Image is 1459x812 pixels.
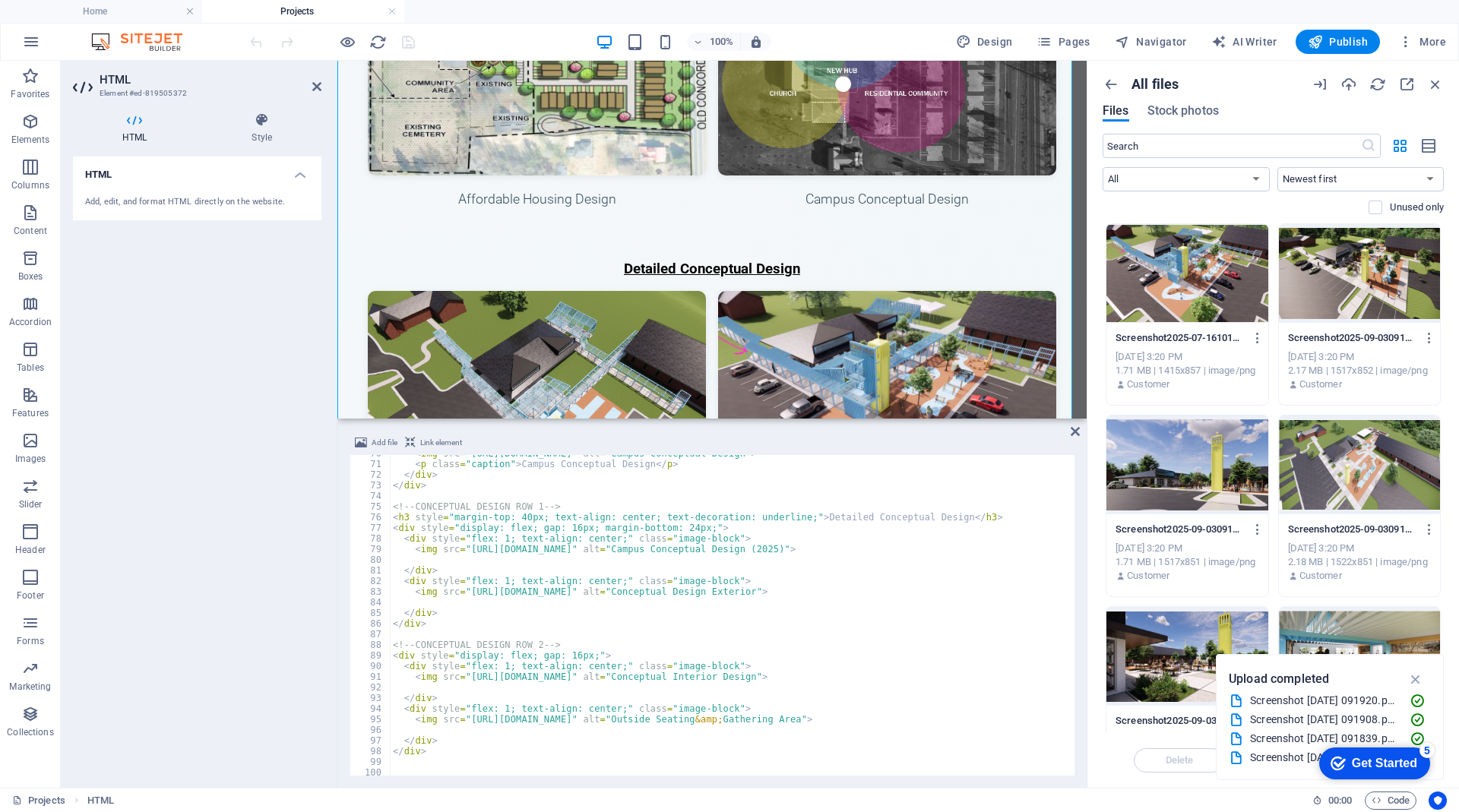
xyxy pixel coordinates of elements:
h4: Projects [202,3,404,20]
div: 94 [350,703,391,714]
div: Screenshot [DATE] 091839.png [1250,730,1397,747]
span: Code [1372,791,1410,810]
h4: HTML [73,156,321,184]
div: 90 [350,661,391,671]
p: Screenshot2025-09-03091839-bhOwv2T3TD63PSGrGJwZyw.png [1116,714,1245,728]
input: Search [1103,134,1361,158]
div: 74 [350,491,391,501]
button: Pages [1030,30,1096,54]
span: Pages [1036,34,1090,49]
div: 82 [350,576,391,586]
button: Link element [403,434,464,452]
span: 00 00 [1328,791,1352,810]
nav: breadcrumb [87,791,114,810]
p: Upload completed [1229,669,1329,689]
span: Navigator [1115,34,1187,49]
p: Images [15,453,46,465]
div: Get Started 5 items remaining, 0% complete [12,8,123,39]
div: 93 [350,693,391,703]
i: Maximize [1398,76,1415,93]
span: Design [956,34,1013,49]
div: 2.18 MB | 1522x851 | image/png [1288,555,1432,569]
div: 98 [350,746,391,757]
i: Reload [1369,76,1386,93]
div: 97 [350,735,391,746]
div: [DATE] 3:20 PM [1288,542,1432,555]
p: Screenshot2025-07-16101410-lv6fHv_WnvZwNVoEU9aPCQ.png [1116,331,1245,345]
p: Customer [1299,378,1342,391]
i: Upload [1340,76,1357,93]
span: Add file [372,434,397,452]
p: Customer [1127,378,1169,391]
div: [DATE] 3:20 PM [1116,350,1259,364]
span: AI Writer [1211,34,1277,49]
p: Customer [1127,569,1169,583]
div: 1.71 MB | 1517x851 | image/png [1116,555,1259,569]
h6: Session time [1312,791,1353,810]
div: Screenshot [DATE] 091920.png [1250,692,1397,709]
p: Forms [17,635,44,647]
div: 86 [350,618,391,629]
div: 88 [350,640,391,650]
div: 83 [350,586,391,597]
span: Stock photos [1147,102,1219,120]
h2: HTML [100,73,321,87]
span: Files [1103,102,1129,120]
p: Accordion [9,316,52,328]
div: 89 [350,650,391,661]
div: Screenshot [DATE] 091820.png [1250,749,1397,766]
div: 75 [350,501,391,512]
button: Design [950,30,1019,54]
div: Screenshot [DATE] 091908.png [1250,711,1397,728]
p: Collections [7,726,53,738]
p: Screenshot2025-09-03091820-UB9DNF-W4NqfafD-zfsqYQ.png [1288,523,1417,536]
div: 1.71 MB | 1415x857 | image/png [1116,364,1259,378]
span: Click to select. Double-click to edit [87,791,114,810]
div: 96 [350,725,391,735]
div: 79 [350,544,391,554]
div: 78 [350,533,391,544]
h4: HTML [73,112,202,144]
button: reload [369,33,387,51]
p: Tables [17,362,44,374]
p: Header [15,544,46,556]
h4: Style [202,112,321,144]
p: Marketing [9,681,51,693]
button: Navigator [1109,30,1193,54]
div: 100 [350,767,391,778]
div: 2.17 MB | 1517x852 | image/png [1288,364,1432,378]
i: Reload page [369,33,387,51]
span: : [1339,795,1341,806]
i: Show all folders [1103,76,1119,93]
p: Favorites [11,88,49,100]
span: Link element [420,434,462,452]
p: Footer [17,589,44,602]
div: 85 [350,608,391,618]
p: Slider [19,498,43,510]
div: 84 [350,597,391,608]
div: 81 [350,565,391,576]
button: Click here to leave preview mode and continue editing [338,33,356,51]
div: 91 [350,671,391,682]
h6: 100% [710,33,734,51]
button: Usercentrics [1429,791,1447,810]
button: Add file [353,434,400,452]
span: Publish [1308,34,1368,49]
div: 87 [350,629,391,640]
span: More [1398,34,1446,49]
button: Publish [1296,30,1380,54]
div: 80 [350,554,391,565]
div: 76 [350,512,391,523]
p: Elements [11,134,50,146]
i: Close [1427,76,1444,93]
div: 77 [350,523,391,533]
button: Code [1365,791,1416,810]
button: 100% [687,33,741,51]
p: Customer [1299,569,1342,583]
button: AI Writer [1205,30,1283,54]
p: Boxes [18,270,43,283]
button: More [1392,30,1452,54]
div: Design (Ctrl+Alt+Y) [950,30,1019,54]
div: 92 [350,682,391,693]
p: Screenshot2025-09-03091645-hPBLBoy9H-S8cK0cyoRRdA.png [1288,331,1417,345]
